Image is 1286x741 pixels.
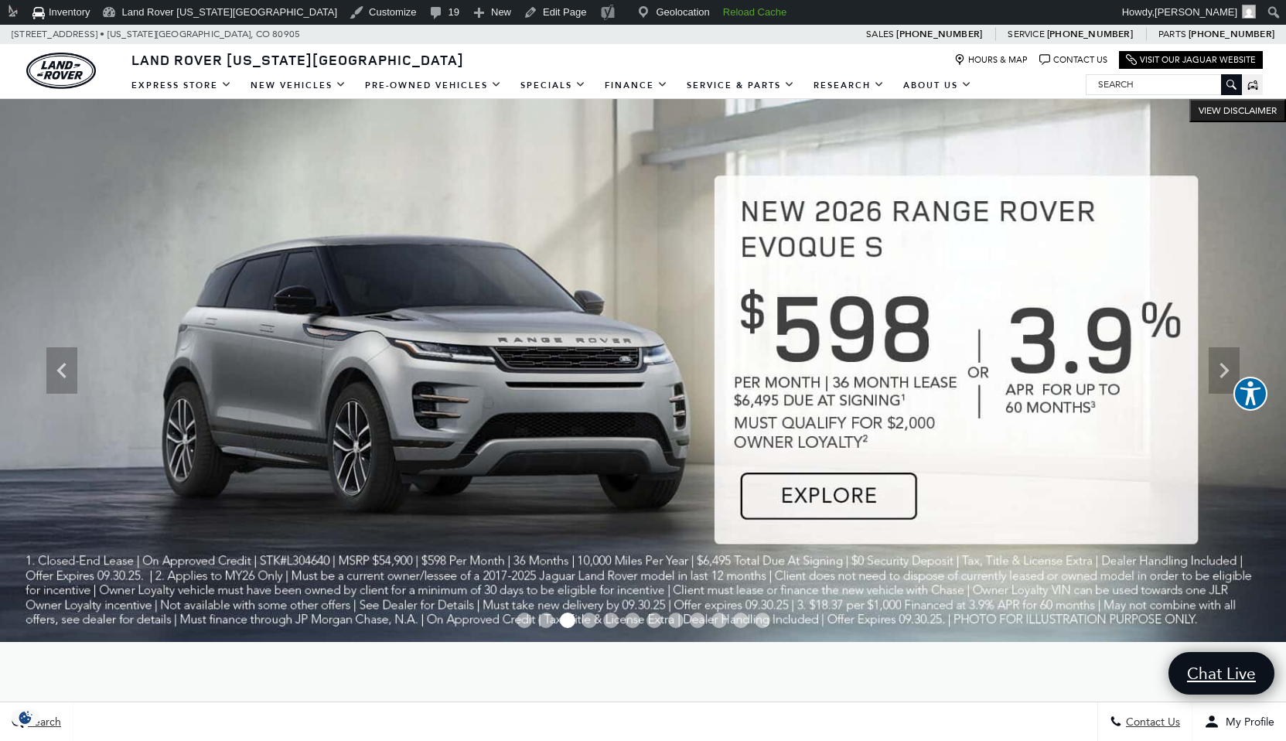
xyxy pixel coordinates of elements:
[646,613,662,628] span: Go to slide 7
[538,613,554,628] span: Go to slide 2
[582,613,597,628] span: Go to slide 4
[12,29,300,39] a: [STREET_ADDRESS] • [US_STATE][GEOGRAPHIC_DATA], CO 80905
[755,613,770,628] span: Go to slide 12
[1233,377,1267,414] aside: Accessibility Help Desk
[517,613,532,628] span: Go to slide 1
[711,613,727,628] span: Go to slide 10
[560,613,575,628] span: Go to slide 3
[511,72,595,99] a: Specials
[954,54,1028,66] a: Hours & Map
[1122,715,1180,729] span: Contact Us
[1199,104,1277,117] span: VIEW DISCLAIMER
[1219,715,1274,729] span: My Profile
[1155,6,1237,18] span: [PERSON_NAME]
[46,347,77,394] div: Previous
[1047,28,1133,40] a: [PHONE_NUMBER]
[131,50,464,69] span: Land Rover [US_STATE][GEOGRAPHIC_DATA]
[26,53,96,89] a: land-rover
[1126,54,1256,66] a: Visit Our Jaguar Website
[1189,28,1274,40] a: [PHONE_NUMBER]
[866,29,894,39] span: Sales
[26,53,96,89] img: Land Rover
[723,6,786,18] strong: Reload Cache
[733,613,749,628] span: Go to slide 11
[896,28,982,40] a: [PHONE_NUMBER]
[1086,75,1241,94] input: Search
[677,72,804,99] a: Service & Parts
[1192,702,1286,741] button: Open user profile menu
[272,25,300,44] span: 80905
[1008,29,1044,39] span: Service
[12,25,105,44] span: [STREET_ADDRESS] •
[668,613,684,628] span: Go to slide 8
[804,72,894,99] a: Research
[1168,652,1274,695] a: Chat Live
[1179,663,1264,684] span: Chat Live
[1039,54,1107,66] a: Contact Us
[1233,377,1267,411] button: Explore your accessibility options
[1158,29,1186,39] span: Parts
[122,72,241,99] a: EXPRESS STORE
[122,50,473,69] a: Land Rover [US_STATE][GEOGRAPHIC_DATA]
[690,613,705,628] span: Go to slide 9
[603,613,619,628] span: Go to slide 5
[595,72,677,99] a: Finance
[356,72,511,99] a: Pre-Owned Vehicles
[122,72,981,99] nav: Main Navigation
[625,613,640,628] span: Go to slide 6
[894,72,981,99] a: About Us
[256,25,270,44] span: CO
[8,709,43,726] div: Privacy Settings
[1209,347,1240,394] div: Next
[241,72,356,99] a: New Vehicles
[107,25,254,44] span: [US_STATE][GEOGRAPHIC_DATA],
[1189,99,1286,122] button: VIEW DISCLAIMER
